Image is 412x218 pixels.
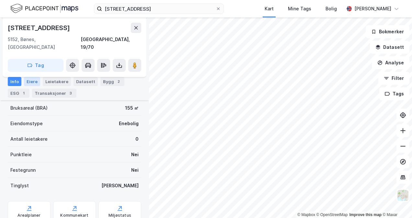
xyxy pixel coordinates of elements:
[372,56,409,69] button: Analyse
[131,151,139,158] div: Nei
[17,213,40,218] div: Arealplaner
[101,182,139,190] div: [PERSON_NAME]
[349,213,382,217] a: Improve this map
[370,41,409,54] button: Datasett
[380,187,412,218] iframe: Chat Widget
[135,135,139,143] div: 0
[8,36,81,51] div: 5152, Bønes, [GEOGRAPHIC_DATA]
[10,104,48,112] div: Bruksareal (BRA)
[265,5,274,13] div: Kart
[67,90,74,96] div: 3
[316,213,348,217] a: OpenStreetMap
[24,77,40,86] div: Eiere
[288,5,311,13] div: Mine Tags
[8,89,29,98] div: ESG
[115,78,122,85] div: 2
[10,120,43,127] div: Eiendomstype
[125,104,139,112] div: 155 ㎡
[379,87,409,100] button: Tags
[100,77,124,86] div: Bygg
[297,213,315,217] a: Mapbox
[60,213,88,218] div: Kommunekart
[10,135,48,143] div: Antall leietakere
[32,89,76,98] div: Transaksjoner
[8,77,21,86] div: Info
[8,23,71,33] div: [STREET_ADDRESS]
[131,166,139,174] div: Nei
[102,4,216,14] input: Søk på adresse, matrikkel, gårdeiere, leietakere eller personer
[10,182,29,190] div: Tinglyst
[43,77,71,86] div: Leietakere
[81,36,141,51] div: [GEOGRAPHIC_DATA], 19/70
[20,90,27,96] div: 1
[10,3,78,14] img: logo.f888ab2527a4732fd821a326f86c7f29.svg
[74,77,98,86] div: Datasett
[326,5,337,13] div: Bolig
[10,151,32,158] div: Punktleie
[378,72,409,85] button: Filter
[119,120,139,127] div: Enebolig
[109,213,131,218] div: Miljøstatus
[380,187,412,218] div: Kontrollprogram for chat
[354,5,391,13] div: [PERSON_NAME]
[10,166,36,174] div: Festegrunn
[366,25,409,38] button: Bokmerker
[8,59,63,72] button: Tag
